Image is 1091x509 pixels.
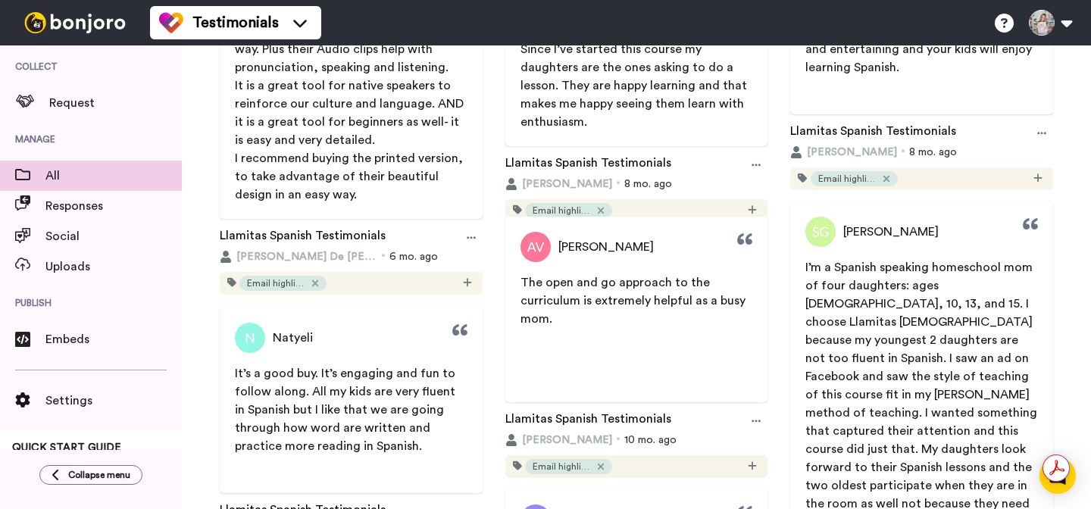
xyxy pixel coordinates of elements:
div: 6 mo. ago [220,249,483,264]
span: [PERSON_NAME] [843,223,939,241]
button: Collapse menu [39,465,142,485]
a: Llamitas Spanish Testimonials [505,410,671,432]
span: Email highlight [533,205,593,217]
span: [PERSON_NAME] [522,432,612,448]
span: Request [49,94,182,112]
span: Collapse menu [68,469,130,481]
a: Llamitas Spanish Testimonials [220,226,386,249]
span: Natyeli [273,329,313,347]
div: 10 mo. ago [505,432,768,448]
span: I recommend buying the printed version, to take advantage of their beautiful design in an easy way. [235,152,466,201]
span: Email highlight [533,461,593,473]
span: The open and go approach to the curriculum is extremely helpful as a busy mom. [520,276,749,325]
span: It’s a good buy. It’s engaging and fun to follow along. All my kids are very fluent in Spanish bu... [235,367,458,452]
a: Llamitas Spanish Testimonials [790,122,956,145]
span: QUICK START GUIDE [12,442,121,453]
span: [PERSON_NAME] [807,145,897,160]
div: 8 mo. ago [505,176,768,192]
img: tm-color.svg [159,11,183,35]
span: Settings [45,392,182,410]
img: bj-logo-header-white.svg [18,12,132,33]
button: [PERSON_NAME] [505,432,612,448]
span: Email highlight [818,173,879,185]
img: Profile Picture [805,217,836,247]
span: Responses [45,197,182,215]
span: Testimonials [192,12,279,33]
span: Email highlight [247,277,308,289]
span: It is a great tool for native speakers to reinforce our culture and language. AND it is a great t... [235,80,467,146]
img: Profile Picture [235,323,265,353]
span: [PERSON_NAME] [522,176,612,192]
span: All [45,167,182,185]
button: [PERSON_NAME] [505,176,612,192]
span: Social [45,227,182,245]
img: Profile Picture [520,232,551,262]
span: [PERSON_NAME] De [PERSON_NAME] [236,249,377,264]
button: [PERSON_NAME] [790,145,897,160]
div: 8 mo. ago [790,145,1053,160]
span: [PERSON_NAME] [558,238,654,256]
span: Embeds [45,330,182,348]
span: Uploads [45,258,182,276]
button: [PERSON_NAME] De [PERSON_NAME] [220,249,377,264]
a: Llamitas Spanish Testimonials [505,154,671,176]
div: Open Intercom Messenger [1039,457,1076,494]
